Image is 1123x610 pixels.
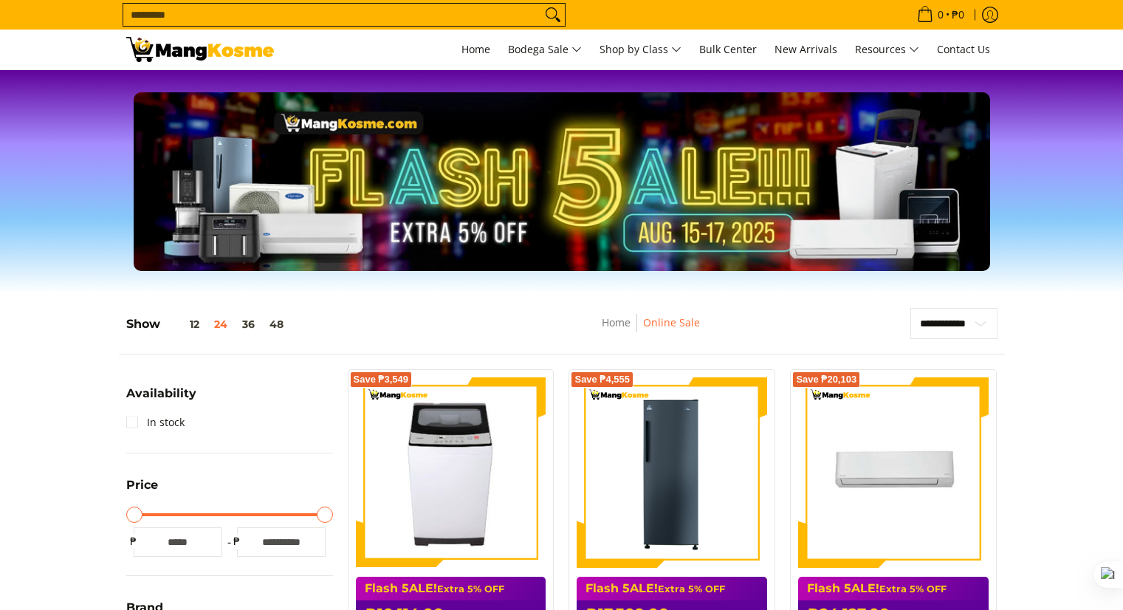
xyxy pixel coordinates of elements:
[949,10,966,20] span: ₱0
[230,534,244,549] span: ₱
[126,317,291,332] h5: Show
[796,375,856,384] span: Save ₱20,103
[461,42,490,56] span: Home
[930,30,997,69] a: Contact Us
[592,30,689,69] a: Shop by Class
[600,41,681,59] span: Shop by Class
[501,30,589,69] a: Bodega Sale
[160,318,207,330] button: 12
[574,375,630,384] span: Save ₱4,555
[699,42,757,56] span: Bulk Center
[289,30,997,69] nav: Main Menu
[504,314,797,347] nav: Breadcrumbs
[126,479,158,491] span: Price
[577,377,767,568] img: Condura 7.0 Cu. Ft. Upright Freezer Inverter Refrigerator, CUF700MNi (Class A)
[126,388,196,411] summary: Open
[855,41,919,59] span: Resources
[848,30,927,69] a: Resources
[262,318,291,330] button: 48
[126,37,274,62] img: BREAKING NEWS: Flash 5ale! August 15-17, 2025 l Mang Kosme
[508,41,582,59] span: Bodega Sale
[126,479,158,502] summary: Open
[602,315,631,329] a: Home
[937,42,990,56] span: Contact Us
[541,4,565,26] button: Search
[126,534,141,549] span: ₱
[775,42,837,56] span: New Arrivals
[354,375,409,384] span: Save ₱3,549
[126,411,185,434] a: In stock
[767,30,845,69] a: New Arrivals
[913,7,969,23] span: •
[643,315,700,329] a: Online Sale
[798,377,989,568] img: Toshiba 1.5 HP New Model Split-Type Inverter Air Conditioner (Class A)
[454,30,498,69] a: Home
[362,377,540,568] img: condura-7.5kg-topload-non-inverter-washing-machine-class-c-full-view-mang-kosme
[207,318,235,330] button: 24
[126,388,196,400] span: Availability
[692,30,764,69] a: Bulk Center
[235,318,262,330] button: 36
[935,10,946,20] span: 0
